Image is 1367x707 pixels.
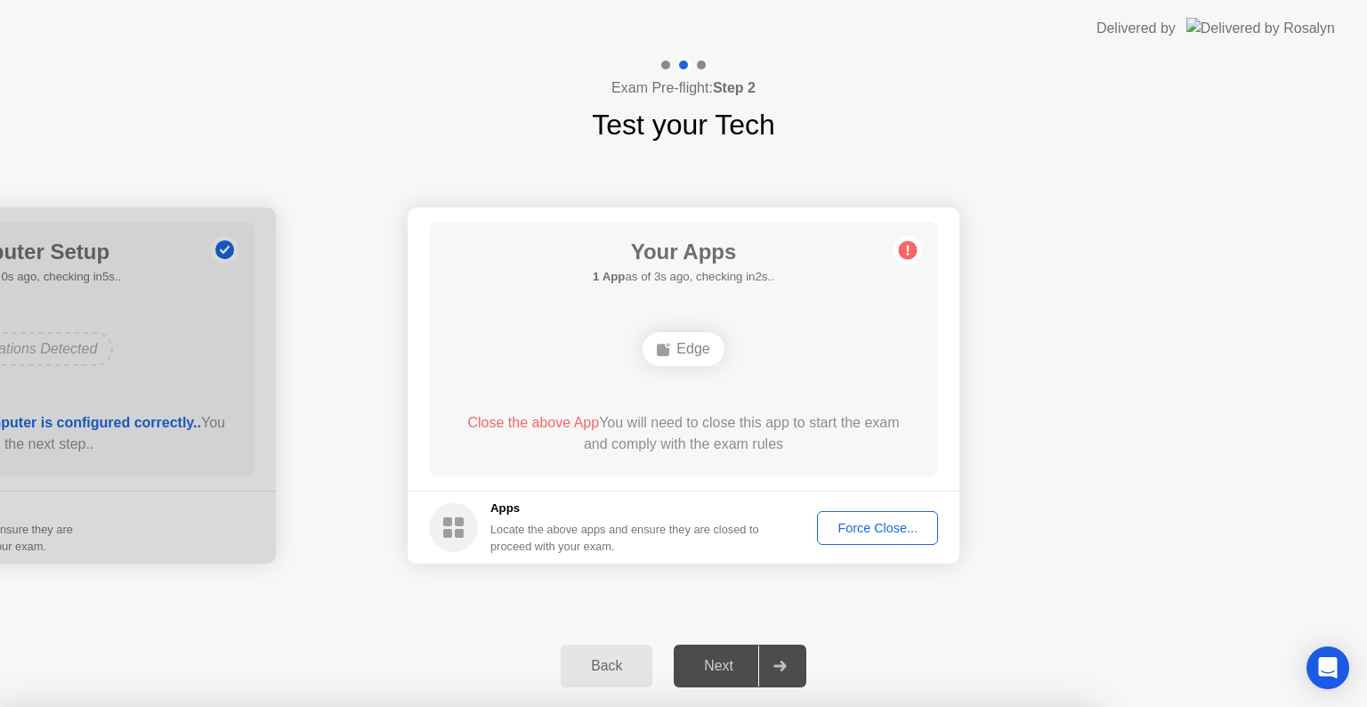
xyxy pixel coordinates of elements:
[1096,18,1176,39] div: Delivered by
[592,103,775,146] h1: Test your Tech
[643,332,724,366] div: Edge
[593,236,774,268] h1: Your Apps
[593,270,625,283] b: 1 App
[593,268,774,286] h5: as of 3s ago, checking in2s..
[566,658,647,674] div: Back
[823,521,932,535] div: Force Close...
[1186,18,1335,38] img: Delivered by Rosalyn
[1306,646,1349,689] div: Open Intercom Messenger
[679,658,758,674] div: Next
[490,500,760,517] h5: Apps
[467,415,599,430] span: Close the above App
[611,77,756,99] h4: Exam Pre-flight:
[713,80,756,95] b: Step 2
[455,412,913,455] div: You will need to close this app to start the exam and comply with the exam rules
[490,521,760,555] div: Locate the above apps and ensure they are closed to proceed with your exam.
